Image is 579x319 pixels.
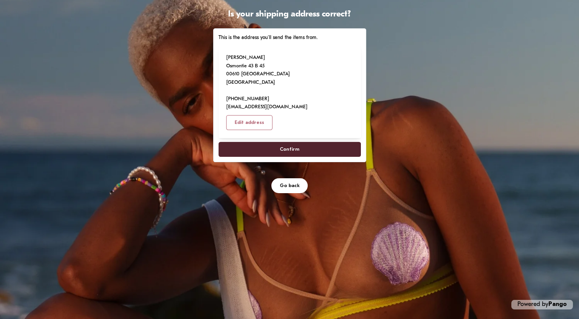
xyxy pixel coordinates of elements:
[271,178,308,193] button: Go back
[226,54,308,111] p: [PERSON_NAME] Osmontie 43 B 45 00610 [GEOGRAPHIC_DATA] [GEOGRAPHIC_DATA] [PHONE_NUMBER] [EMAIL_AD...
[219,34,361,42] p: This is the address you'll send the items from.
[219,142,361,157] button: Confirm
[280,179,300,193] span: Go back
[280,142,299,156] span: Confirm
[235,116,264,130] span: Edit address
[548,301,567,308] a: Pango
[213,9,366,20] h1: Is your shipping address correct?
[511,300,573,309] p: Powered by
[226,115,272,130] button: Edit address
